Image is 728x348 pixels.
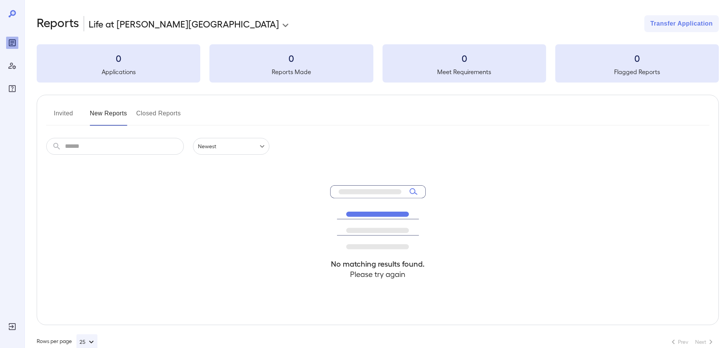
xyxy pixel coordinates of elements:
[209,67,373,76] h5: Reports Made
[6,60,18,72] div: Manage Users
[90,107,127,126] button: New Reports
[37,15,79,32] h2: Reports
[6,320,18,333] div: Log Out
[193,138,269,155] div: Newest
[644,15,719,32] button: Transfer Application
[37,44,719,83] summary: 0Applications0Reports Made0Meet Requirements0Flagged Reports
[555,52,719,64] h3: 0
[6,83,18,95] div: FAQ
[37,67,200,76] h5: Applications
[383,67,546,76] h5: Meet Requirements
[665,336,719,348] nav: pagination navigation
[89,18,279,30] p: Life at [PERSON_NAME][GEOGRAPHIC_DATA]
[209,52,373,64] h3: 0
[6,37,18,49] div: Reports
[136,107,181,126] button: Closed Reports
[330,269,426,279] h4: Please try again
[555,67,719,76] h5: Flagged Reports
[37,52,200,64] h3: 0
[330,259,426,269] h4: No matching results found.
[383,52,546,64] h3: 0
[46,107,81,126] button: Invited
